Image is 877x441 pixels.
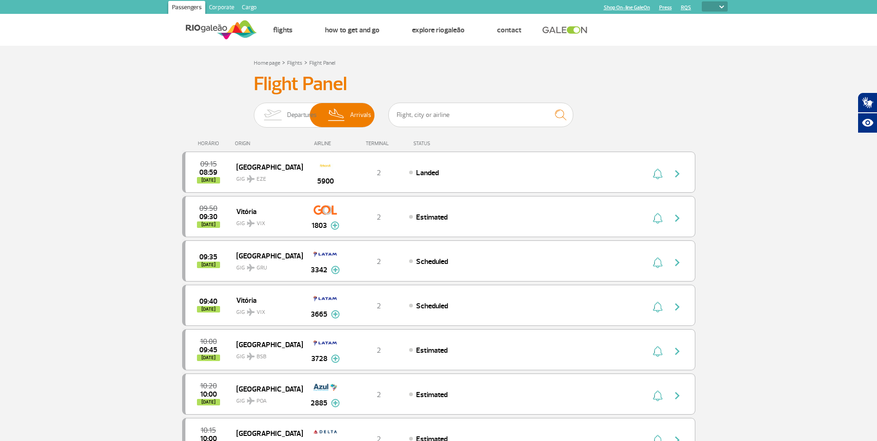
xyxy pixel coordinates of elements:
span: [DATE] [197,221,220,228]
a: Contact [497,25,521,35]
a: Home page [254,60,280,67]
div: TERMINAL [349,141,409,147]
span: 2 [377,257,381,266]
div: ORIGIN [235,141,302,147]
span: 2025-08-28 10:00:00 [200,391,217,398]
div: AIRLINE [302,141,349,147]
span: [GEOGRAPHIC_DATA] [236,161,295,173]
a: Explore RIOgaleão [412,25,465,35]
span: Estimated [416,213,448,222]
span: Vitória [236,294,295,306]
span: Arrivals [350,103,371,127]
img: seta-direita-painel-voo.svg [672,301,683,312]
div: HORÁRIO [185,141,235,147]
span: [GEOGRAPHIC_DATA] [236,383,295,395]
img: slider-desembarque [323,103,350,127]
span: Scheduled [416,301,448,311]
span: GRU [257,264,267,272]
span: Scheduled [416,257,448,266]
img: destiny_airplane.svg [247,308,255,316]
a: Flight Panel [309,60,335,67]
span: GIG [236,392,295,405]
span: GIG [236,214,295,228]
span: BSB [257,353,266,361]
img: seta-direita-painel-voo.svg [672,213,683,224]
span: [DATE] [197,262,220,268]
img: seta-direita-painel-voo.svg [672,257,683,268]
img: sino-painel-voo.svg [653,168,662,179]
img: mais-info-painel-voo.svg [331,310,340,318]
span: 2025-08-28 10:00:00 [200,338,217,345]
img: destiny_airplane.svg [247,175,255,183]
img: seta-direita-painel-voo.svg [672,346,683,357]
a: Flights [287,60,302,67]
img: destiny_airplane.svg [247,353,255,360]
span: [GEOGRAPHIC_DATA] [236,250,295,262]
button: Abrir recursos assistivos. [858,113,877,133]
span: 3342 [311,264,327,276]
span: 2025-08-28 10:15:00 [201,427,216,434]
span: Estimated [416,390,448,399]
a: How to get and go [325,25,380,35]
img: mais-info-painel-voo.svg [331,399,340,407]
a: Shop On-line GaleOn [604,5,650,11]
img: sino-painel-voo.svg [653,301,662,312]
img: sino-painel-voo.svg [653,390,662,401]
span: 2025-08-28 09:30:00 [199,214,217,220]
span: VIX [257,308,265,317]
img: sino-painel-voo.svg [653,213,662,224]
span: 1803 [312,220,327,231]
a: Press [659,5,672,11]
span: 2025-08-28 09:45:00 [199,347,217,353]
span: 2 [377,390,381,399]
span: GIG [236,259,295,272]
h3: Flight Panel [254,73,624,96]
span: 2025-08-28 09:40:00 [199,298,217,305]
a: Corporate [205,1,238,16]
span: 3728 [311,353,327,364]
a: RQS [681,5,691,11]
button: Abrir tradutor de língua de sinais. [858,92,877,113]
a: Passengers [168,1,205,16]
span: [GEOGRAPHIC_DATA] [236,338,295,350]
img: mais-info-painel-voo.svg [331,266,340,274]
span: 3665 [311,309,327,320]
img: mais-info-painel-voo.svg [331,221,339,230]
span: Vitória [236,205,295,217]
img: seta-direita-painel-voo.svg [672,168,683,179]
img: destiny_airplane.svg [247,220,255,227]
span: [DATE] [197,355,220,361]
a: Cargo [238,1,260,16]
input: Flight, city or airline [388,103,573,127]
span: Estimated [416,346,448,355]
span: 2025-08-28 09:35:00 [199,254,217,260]
span: 2025-08-28 08:59:35 [199,169,217,176]
img: seta-direita-painel-voo.svg [672,390,683,401]
div: STATUS [409,141,484,147]
a: > [304,57,307,67]
a: Flights [273,25,293,35]
span: [DATE] [197,177,220,184]
span: Departures [287,103,317,127]
span: [DATE] [197,399,220,405]
span: [GEOGRAPHIC_DATA] [236,427,295,439]
img: destiny_airplane.svg [247,397,255,404]
span: 2 [377,346,381,355]
span: EZE [257,175,266,184]
span: POA [257,397,267,405]
img: destiny_airplane.svg [247,264,255,271]
span: 2025-08-28 09:50:00 [199,205,217,212]
a: > [282,57,285,67]
span: 2 [377,168,381,178]
span: GIG [236,348,295,361]
img: slider-embarque [258,103,287,127]
span: 2885 [311,398,327,409]
span: 2025-08-28 10:20:00 [200,383,217,389]
span: [DATE] [197,306,220,312]
span: 2 [377,301,381,311]
span: 5900 [317,176,334,187]
img: sino-painel-voo.svg [653,346,662,357]
span: GIG [236,170,295,184]
div: Plugin de acessibilidade da Hand Talk. [858,92,877,133]
span: GIG [236,303,295,317]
